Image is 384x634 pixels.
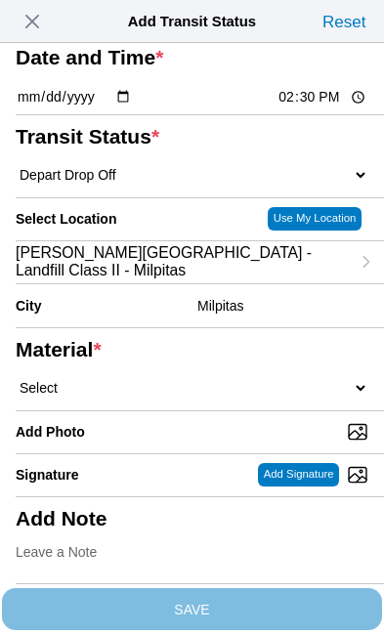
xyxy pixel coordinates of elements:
[16,298,190,314] ion-label: City
[16,125,361,148] ion-label: Transit Status
[318,6,370,37] ion-button: Reset
[16,507,361,530] ion-label: Add Note
[268,207,362,231] ion-button: Use My Location
[16,467,79,483] label: Signature
[16,338,361,361] ion-label: Material
[16,244,350,279] span: [PERSON_NAME][GEOGRAPHIC_DATA] - Landfill Class II - Milpitas
[258,463,339,486] ion-button: Add Signature
[16,46,361,69] ion-label: Date and Time
[16,211,116,227] label: Select Location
